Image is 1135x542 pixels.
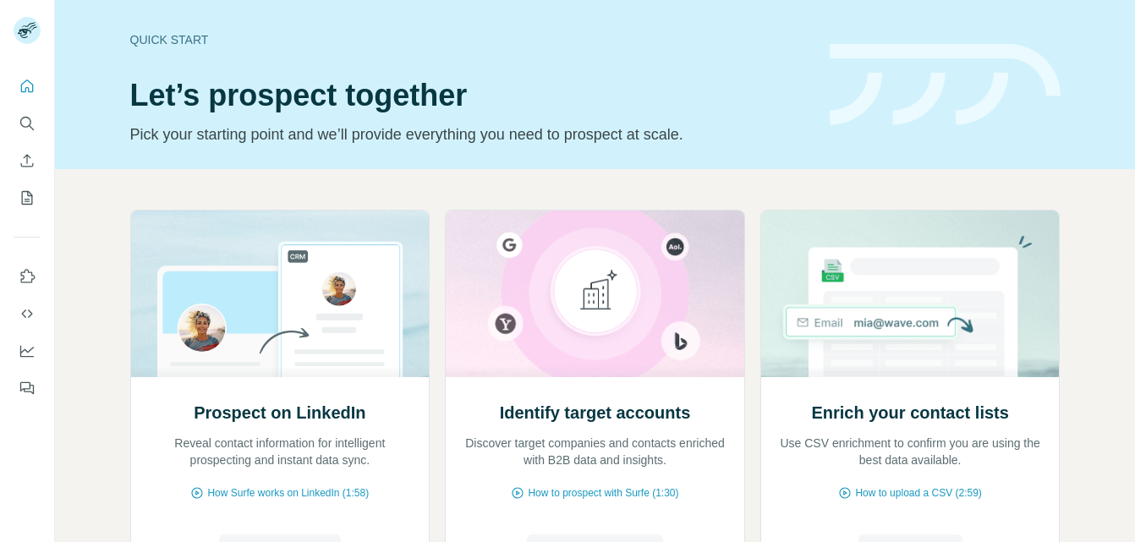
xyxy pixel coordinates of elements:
[14,108,41,139] button: Search
[194,401,365,424] h2: Prospect on LinkedIn
[778,435,1043,468] p: Use CSV enrichment to confirm you are using the best data available.
[130,31,809,48] div: Quick start
[463,435,727,468] p: Discover target companies and contacts enriched with B2B data and insights.
[130,123,809,146] p: Pick your starting point and we’ll provide everything you need to prospect at scale.
[148,435,413,468] p: Reveal contact information for intelligent prospecting and instant data sync.
[14,261,41,292] button: Use Surfe on LinkedIn
[445,211,745,377] img: Identify target accounts
[760,211,1061,377] img: Enrich your contact lists
[130,79,809,112] h1: Let’s prospect together
[14,373,41,403] button: Feedback
[130,211,430,377] img: Prospect on LinkedIn
[207,485,369,501] span: How Surfe works on LinkedIn (1:58)
[14,298,41,329] button: Use Surfe API
[14,71,41,101] button: Quick start
[14,183,41,213] button: My lists
[855,485,981,501] span: How to upload a CSV (2:59)
[500,401,691,424] h2: Identify target accounts
[14,336,41,366] button: Dashboard
[830,44,1061,126] img: banner
[811,401,1008,424] h2: Enrich your contact lists
[528,485,678,501] span: How to prospect with Surfe (1:30)
[14,145,41,176] button: Enrich CSV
